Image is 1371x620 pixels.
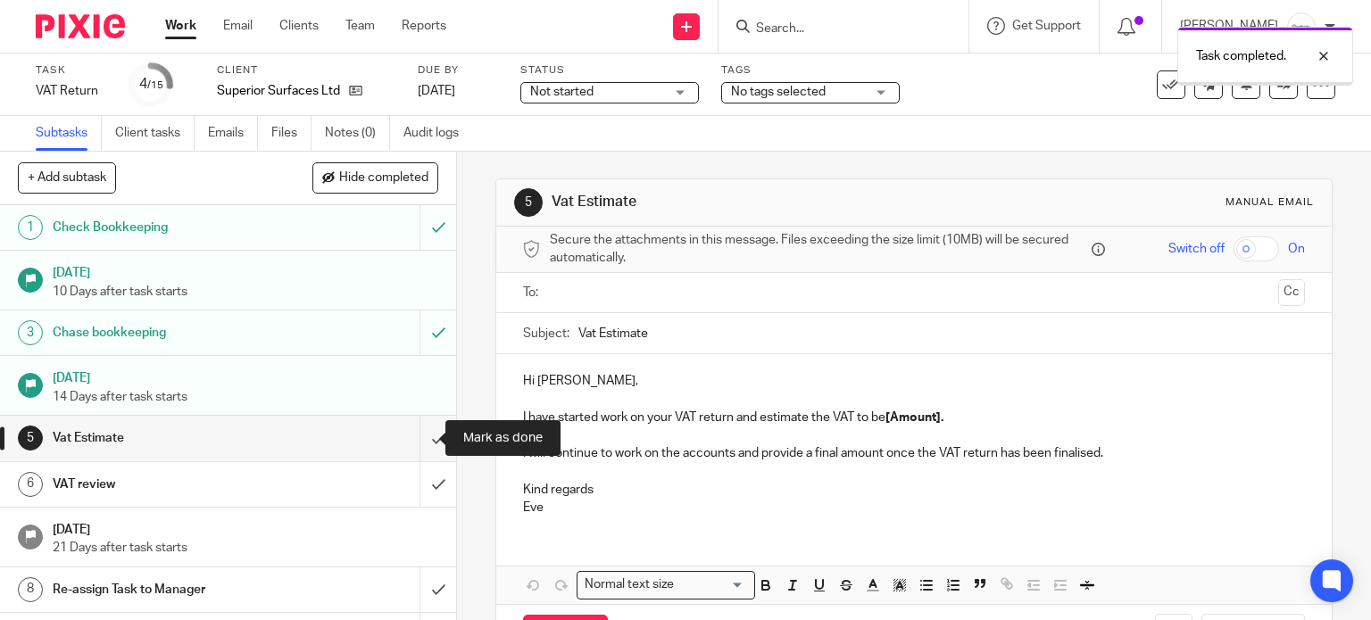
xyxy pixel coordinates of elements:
img: Pixie [36,14,125,38]
label: Subject: [523,325,569,343]
span: [DATE] [418,85,455,97]
h1: [DATE] [53,517,438,539]
a: Audit logs [403,116,472,151]
a: Work [165,17,196,35]
div: VAT Return [36,82,107,100]
h1: VAT review [53,471,286,498]
p: 14 Days after task starts [53,388,438,406]
h1: [DATE] [53,365,438,387]
div: 8 [18,577,43,602]
a: Reports [402,17,446,35]
span: Hide completed [339,171,428,186]
p: Eve [523,499,1306,517]
span: Not started [530,86,594,98]
h1: Vat Estimate [552,193,951,211]
span: Normal text size [581,575,678,594]
div: Search for option [577,571,755,599]
p: Kind regards [523,481,1306,499]
div: Manual email [1226,195,1314,210]
img: Infinity%20Logo%20with%20Whitespace%20.png [1287,12,1316,41]
div: 5 [514,188,543,217]
p: Superior Surfaces Ltd [217,82,340,100]
p: I have started work on your VAT return and estimate the VAT to be [523,409,1306,426]
a: Files [271,116,312,151]
p: 10 Days after task starts [53,283,438,301]
a: Team [345,17,375,35]
div: 4 [139,74,163,95]
div: 6 [18,472,43,497]
label: Due by [418,63,498,78]
label: To: [523,284,543,302]
h1: Vat Estimate [53,425,286,451]
p: I will continue to work on the accounts and provide a final amount once the VAT return has been f... [523,444,1306,462]
div: 3 [18,320,43,345]
span: Switch off [1168,240,1225,258]
span: On [1288,240,1305,258]
a: Clients [279,17,319,35]
label: Status [520,63,699,78]
p: Task completed. [1196,47,1286,65]
div: 5 [18,426,43,451]
label: Client [217,63,395,78]
a: Notes (0) [325,116,390,151]
p: Hi [PERSON_NAME], [523,372,1306,390]
button: + Add subtask [18,162,116,193]
strong: [Amount]. [885,411,943,424]
a: Emails [208,116,258,151]
h1: Chase bookkeeping [53,319,286,346]
h1: Re-assign Task to Manager [53,576,286,603]
a: Client tasks [115,116,195,151]
button: Hide completed [312,162,438,193]
input: Search for option [680,575,744,594]
span: No tags selected [731,86,826,98]
label: Task [36,63,107,78]
h1: [DATE] [53,260,438,282]
h1: Check Bookkeeping [53,214,286,241]
small: /15 [147,80,163,90]
div: 1 [18,215,43,240]
span: Secure the attachments in this message. Files exceeding the size limit (10MB) will be secured aut... [550,231,1088,268]
button: Cc [1278,279,1305,306]
a: Email [223,17,253,35]
p: 21 Days after task starts [53,539,438,557]
a: Subtasks [36,116,102,151]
